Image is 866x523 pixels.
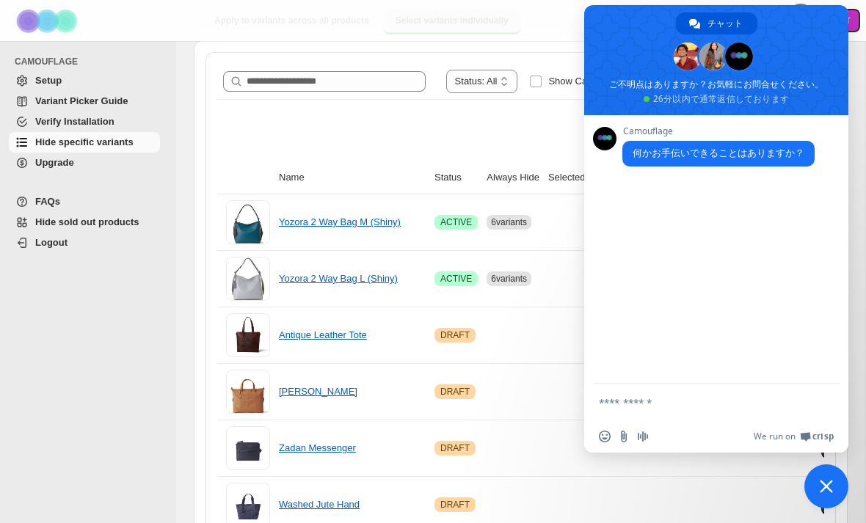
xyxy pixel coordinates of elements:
[9,91,160,111] a: Variant Picker Guide
[9,212,160,233] a: Hide sold out products
[274,161,430,194] th: Name
[279,386,357,397] a: [PERSON_NAME]
[633,147,804,159] span: 何かお手伝いできることはありますか？
[226,370,270,414] img: Zadan Tote
[35,136,134,147] span: Hide specific variants
[482,161,544,194] th: Always Hide
[35,95,128,106] span: Variant Picker Guide
[754,431,796,442] span: We run on
[754,431,834,442] a: We run onCrisp
[9,111,160,132] a: Verify Installation
[804,464,848,508] div: チャットを閉じる
[599,431,611,442] span: 絵文字を挿入
[279,273,398,284] a: Yozora 2 Way Bag L (Shiny)
[440,216,472,228] span: ACTIVE
[35,157,74,168] span: Upgrade
[846,16,851,25] text: T
[279,442,356,453] a: Zadan Messenger
[35,116,114,127] span: Verify Installation
[548,76,708,87] span: Show Camouflage managed products
[35,196,60,207] span: FAQs
[440,273,472,285] span: ACTIVE
[491,274,527,284] span: 6 variants
[812,431,834,442] span: Crisp
[491,217,527,227] span: 6 variants
[35,75,62,86] span: Setup
[838,10,859,31] span: Avatar with initials T
[226,313,270,357] img: Antique Leather Tote
[791,4,810,18] div: 0
[35,216,139,227] span: Hide sold out products
[226,426,270,470] img: Zadan Messenger
[637,431,649,442] span: オーディオメッセージの録音
[430,161,482,194] th: Status
[9,70,160,91] a: Setup
[9,153,160,173] a: Upgrade
[618,431,630,442] span: ファイルを送信
[440,329,470,341] span: DRAFT
[440,442,470,454] span: DRAFT
[440,499,470,511] span: DRAFT
[9,233,160,253] a: Logout
[15,56,166,67] span: CAMOUFLAGE
[440,386,470,398] span: DRAFT
[279,216,401,227] a: Yozora 2 Way Bag M (Shiny)
[9,191,160,212] a: FAQs
[9,132,160,153] a: Hide specific variants
[676,12,757,34] div: チャット
[707,12,743,34] span: チャット
[544,161,675,194] th: Selected/Excluded Countries
[599,396,801,409] textarea: メッセージを作成...
[226,200,270,244] img: Yozora 2 Way Bag M (Shiny)
[35,237,68,248] span: Logout
[279,329,367,340] a: Antique Leather Tote
[226,257,270,301] img: Yozora 2 Way Bag L (Shiny)
[622,126,815,136] span: Camouflage
[12,1,85,41] img: Camouflage
[279,499,360,510] a: Washed Jute Hand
